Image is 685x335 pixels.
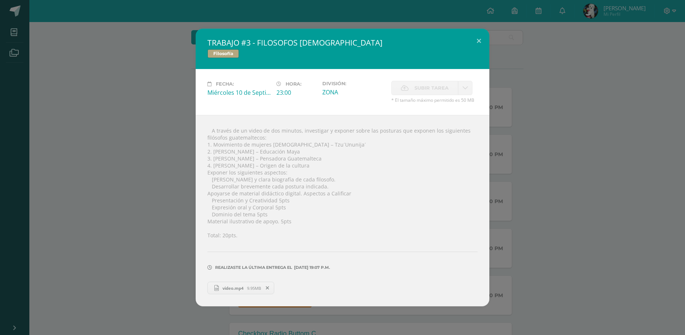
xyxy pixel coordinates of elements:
[207,49,239,58] span: Filosofía
[207,282,274,294] a: video.mp4 9.95MB
[468,29,489,54] button: Close (Esc)
[292,267,330,268] span: [DATE] 19:07 p.m.
[458,81,472,95] a: La fecha de entrega ha expirado
[261,284,274,292] span: Remover entrega
[322,88,385,96] div: ZONA
[247,285,261,291] span: 9.95MB
[286,81,301,87] span: Hora:
[219,285,247,291] span: video.mp4
[391,97,478,103] span: * El tamaño máximo permitido es 50 MB
[196,115,489,306] div:  A través de un video de dos minutos, investigar y exponer sobre las posturas que exponen los si...
[207,89,271,97] div: Miércoles 10 de Septiembre
[215,265,292,270] span: Realizaste la última entrega el
[207,37,478,48] h2: TRABAJO #3 - FILOSOFOS [DEMOGRAPHIC_DATA]
[414,81,449,95] span: Subir tarea
[391,81,458,95] label: La fecha de entrega ha expirado
[276,89,316,97] div: 23:00
[322,81,385,86] label: División:
[216,81,234,87] span: Fecha:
